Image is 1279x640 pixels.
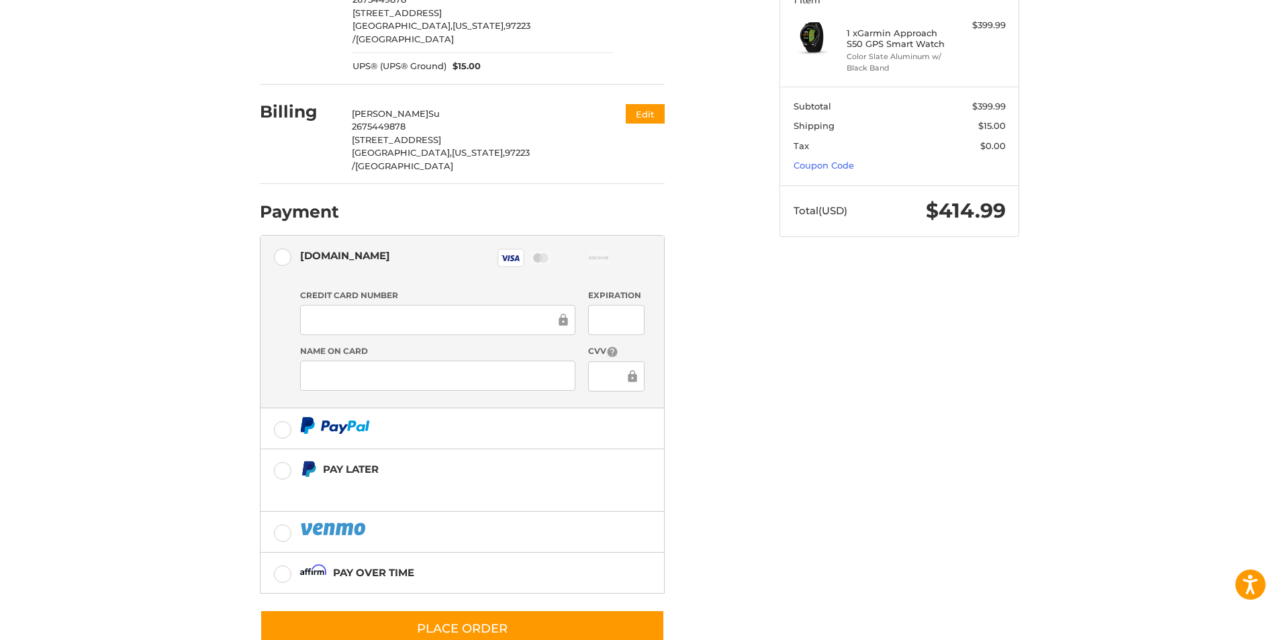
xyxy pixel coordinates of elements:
a: Coupon Code [794,160,854,171]
span: 97223 / [352,147,530,171]
h4: 1 x Garmin Approach S50 GPS Smart Watch [847,28,949,50]
div: [DOMAIN_NAME] [300,244,390,267]
span: [STREET_ADDRESS] [352,134,441,145]
span: 2675449878 [352,121,406,132]
div: Pay Later [323,458,580,480]
span: Su [428,108,440,119]
img: Pay Later icon [300,461,317,477]
span: $15.00 [978,120,1006,131]
li: Color Slate Aluminum w/ Black Band [847,51,949,73]
span: Subtotal [794,101,831,111]
span: 97223 / [352,20,530,44]
span: [US_STATE], [452,147,505,158]
span: Total (USD) [794,204,847,217]
span: Shipping [794,120,835,131]
label: Name on Card [300,345,575,357]
span: [PERSON_NAME] [352,108,428,119]
span: $414.99 [926,198,1006,223]
h2: Payment [260,201,339,222]
iframe: PayPal Message 2 [300,483,581,495]
span: $0.00 [980,140,1006,151]
img: PayPal icon [300,417,370,434]
span: Tax [794,140,809,151]
span: UPS® (UPS® Ground) [352,60,446,73]
span: [STREET_ADDRESS] [352,7,442,18]
div: $399.99 [953,19,1006,32]
img: PayPal icon [300,520,369,537]
div: Pay over time [333,561,414,584]
span: [GEOGRAPHIC_DATA], [352,147,452,158]
span: [GEOGRAPHIC_DATA], [352,20,453,31]
label: Credit Card Number [300,289,575,302]
span: [GEOGRAPHIC_DATA] [356,34,454,44]
span: $399.99 [972,101,1006,111]
label: Expiration [588,289,644,302]
img: Affirm icon [300,564,327,581]
span: $15.00 [446,60,481,73]
h2: Billing [260,101,338,122]
button: Edit [626,104,665,124]
span: [GEOGRAPHIC_DATA] [355,161,453,171]
label: CVV [588,345,644,358]
span: [US_STATE], [453,20,506,31]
